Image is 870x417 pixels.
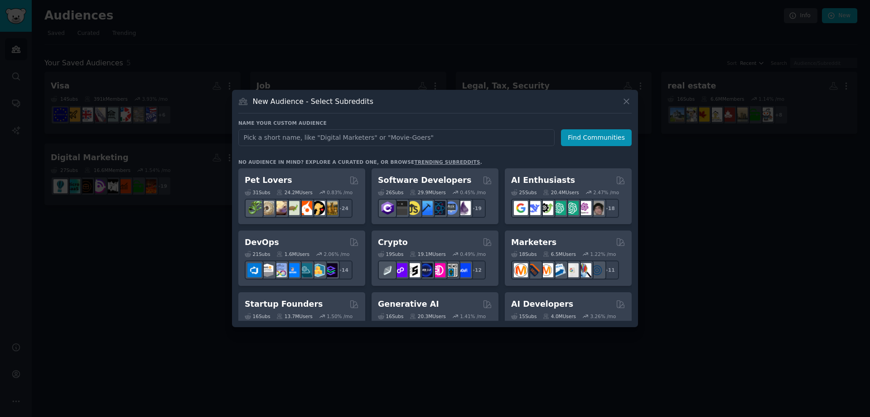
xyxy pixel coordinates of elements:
div: 29.9M Users [410,189,445,196]
img: iOSProgramming [419,201,433,215]
img: AWS_Certified_Experts [260,263,274,277]
img: chatgpt_promptDesign [552,201,566,215]
div: 20.3M Users [410,313,445,319]
img: elixir [457,201,471,215]
div: 24.2M Users [276,189,312,196]
img: PetAdvice [311,201,325,215]
div: 19.1M Users [410,251,445,257]
h2: AI Developers [511,299,573,310]
button: Find Communities [561,129,632,146]
div: + 12 [467,260,486,280]
div: 19 Sub s [378,251,403,257]
div: + 11 [600,260,619,280]
div: 20.4M Users [543,189,579,196]
img: MarketingResearch [577,263,591,277]
div: 6.5M Users [543,251,576,257]
img: GoogleGeminiAI [514,201,528,215]
div: 3.26 % /mo [590,313,616,319]
img: 0xPolygon [393,263,407,277]
div: 1.50 % /mo [327,313,353,319]
img: azuredevops [247,263,261,277]
img: bigseo [527,263,541,277]
img: ethstaker [406,263,420,277]
div: 13.7M Users [276,313,312,319]
div: + 19 [467,199,486,218]
img: Docker_DevOps [273,263,287,277]
input: Pick a short name, like "Digital Marketers" or "Movie-Goers" [238,129,555,146]
img: chatgpt_prompts_ [565,201,579,215]
img: AskComputerScience [444,201,458,215]
div: 21 Sub s [245,251,270,257]
div: + 18 [600,199,619,218]
img: cockatiel [298,201,312,215]
img: web3 [419,263,433,277]
div: 1.22 % /mo [590,251,616,257]
img: AItoolsCatalog [539,201,553,215]
div: 1.41 % /mo [460,313,486,319]
h3: Name your custom audience [238,120,632,126]
img: csharp [381,201,395,215]
img: content_marketing [514,263,528,277]
img: platformengineering [298,263,312,277]
h2: Generative AI [378,299,439,310]
img: turtle [285,201,300,215]
h3: New Audience - Select Subreddits [253,97,373,106]
div: 18 Sub s [511,251,536,257]
div: 0.83 % /mo [327,189,353,196]
img: PlatformEngineers [324,263,338,277]
img: defi_ [457,263,471,277]
h2: Software Developers [378,175,471,186]
a: trending subreddits [414,159,480,165]
h2: Marketers [511,237,556,248]
div: 15 Sub s [511,313,536,319]
div: 0.45 % /mo [460,189,486,196]
div: 4.0M Users [543,313,576,319]
div: + 14 [333,260,353,280]
img: DevOpsLinks [285,263,300,277]
div: No audience in mind? Explore a curated one, or browse . [238,159,482,165]
img: defiblockchain [431,263,445,277]
div: 16 Sub s [245,313,270,319]
div: 26 Sub s [378,189,403,196]
img: Emailmarketing [552,263,566,277]
img: DeepSeek [527,201,541,215]
img: aws_cdk [311,263,325,277]
img: ethfinance [381,263,395,277]
h2: Startup Founders [245,299,323,310]
img: dogbreed [324,201,338,215]
img: software [393,201,407,215]
h2: Pet Lovers [245,175,292,186]
div: 25 Sub s [511,189,536,196]
div: 0.49 % /mo [460,251,486,257]
div: 2.47 % /mo [593,189,619,196]
img: OpenAIDev [577,201,591,215]
img: leopardgeckos [273,201,287,215]
div: 31 Sub s [245,189,270,196]
h2: DevOps [245,237,279,248]
img: learnjavascript [406,201,420,215]
img: CryptoNews [444,263,458,277]
img: herpetology [247,201,261,215]
img: OnlineMarketing [590,263,604,277]
img: reactnative [431,201,445,215]
h2: AI Enthusiasts [511,175,575,186]
div: + 24 [333,199,353,218]
h2: Crypto [378,237,408,248]
img: ArtificalIntelligence [590,201,604,215]
img: AskMarketing [539,263,553,277]
div: 1.6M Users [276,251,309,257]
img: ballpython [260,201,274,215]
img: googleads [565,263,579,277]
div: 16 Sub s [378,313,403,319]
div: 2.06 % /mo [324,251,350,257]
